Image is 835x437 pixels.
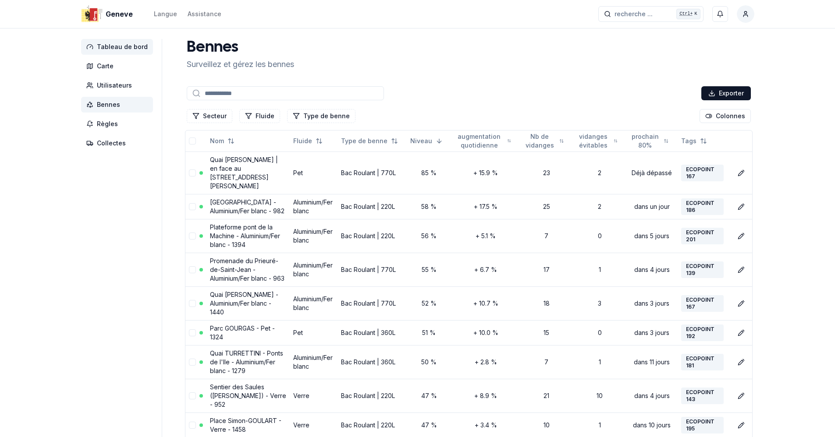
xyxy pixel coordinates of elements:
div: 21 [523,391,569,400]
a: Promenade du Prieuré-de-Saint-Jean - Aluminium/Fer blanc - 963 [210,257,284,282]
button: recherche ...Ctrl+K [598,6,704,22]
span: recherche ... [615,10,653,18]
button: select-row [189,329,196,336]
button: Filtrer les lignes [187,109,232,123]
div: 25 [523,202,569,211]
button: Filtrer les lignes [287,109,355,123]
div: 18 [523,299,569,308]
td: Aluminium/Fer blanc [290,286,338,320]
div: 58 % [410,202,448,211]
img: Geneve Logo [81,4,102,25]
div: + 15.9 % [455,169,517,177]
div: 47 % [410,391,448,400]
div: 15 [523,328,569,337]
span: Nb de vidanges [523,132,556,150]
td: Bac Roulant | 770L [338,152,407,194]
div: dans 4 jours [630,391,674,400]
p: Surveillez et gérez les bennes [187,58,294,70]
div: Exporter [701,86,751,100]
div: ECOPOINT 201 [681,228,724,244]
div: Langue [154,10,177,18]
span: Règles [97,120,118,128]
div: + 6.7 % [455,265,517,274]
div: 3 [576,299,623,308]
button: Not sorted. Click to sort ascending. [288,134,328,148]
span: augmentation quotidienne [455,132,504,150]
div: 23 [523,169,569,177]
button: select-row [189,233,196,240]
div: 10 [523,421,569,430]
a: Quai TURRETTINI - Ponts de l'Ile - Aluminium/Fer blanc - 1279 [210,349,283,374]
div: ECOPOINT 192 [681,324,724,341]
div: 0 [576,328,623,337]
div: 1 [576,265,623,274]
button: select-row [189,169,196,176]
td: Bac Roulant | 220L [338,379,407,412]
button: Not sorted. Click to sort ascending. [676,134,712,148]
div: + 10.0 % [455,328,517,337]
a: Geneve [81,9,136,19]
td: Bac Roulant | 360L [338,320,407,345]
button: Filtrer les lignes [239,109,280,123]
td: Aluminium/Fer blanc [290,219,338,253]
button: Not sorted. Click to sort ascending. [205,134,240,148]
button: select-row [189,422,196,429]
a: Collectes [81,135,156,151]
td: Aluminium/Fer blanc [290,194,338,219]
a: Parc GOURGAS - Pet - 1324 [210,324,275,341]
button: Cocher les colonnes [700,109,751,123]
div: ECOPOINT 186 [681,198,724,215]
div: 51 % [410,328,448,337]
a: Tableau de bord [81,39,156,55]
span: Niveau [410,137,432,145]
div: dans un jour [630,202,674,211]
button: Langue [154,9,177,19]
a: Quai [PERSON_NAME] | en face au [STREET_ADDRESS][PERSON_NAME] [210,156,278,190]
div: 50 % [410,358,448,367]
div: 17 [523,265,569,274]
td: Pet [290,152,338,194]
a: Quai [PERSON_NAME] - Aluminium/Fer blanc - 1440 [210,291,278,316]
span: Bennes [97,100,120,109]
div: 85 % [410,169,448,177]
td: Aluminium/Fer blanc [290,253,338,286]
a: [GEOGRAPHIC_DATA] - Aluminium/Fer blanc - 982 [210,198,284,215]
span: Nom [210,137,224,145]
div: 10 [576,391,623,400]
button: select-row [189,203,196,210]
a: Assistance [188,9,221,19]
span: Geneve [106,9,133,19]
td: Verre [290,379,338,412]
div: dans 3 jours [630,299,674,308]
a: Règles [81,116,156,132]
div: 2 [576,202,623,211]
button: Sorted descending. Click to sort ascending. [405,134,448,148]
a: Utilisateurs [81,78,156,93]
button: select-row [189,392,196,399]
button: Not sorted. Click to sort ascending. [571,134,623,148]
td: Bac Roulant | 770L [338,286,407,320]
button: Not sorted. Click to sort ascending. [450,134,517,148]
td: Aluminium/Fer blanc [290,345,338,379]
div: dans 3 jours [630,328,674,337]
div: 0 [576,232,623,240]
div: 1 [576,421,623,430]
div: 1 [576,358,623,367]
div: ECOPOINT 143 [681,388,724,404]
a: Plateforme pont de la Machine - Aluminium/Fer blanc - 1394 [210,223,280,248]
div: + 2.8 % [455,358,517,367]
div: + 8.9 % [455,391,517,400]
div: ECOPOINT 195 [681,417,724,433]
td: Pet [290,320,338,345]
td: Bac Roulant | 770L [338,253,407,286]
a: Carte [81,58,156,74]
button: Not sorted. Click to sort ascending. [518,134,569,148]
div: 2 [576,169,623,177]
button: select-row [189,300,196,307]
span: Utilisateurs [97,81,132,90]
span: Carte [97,62,114,70]
button: select-row [189,266,196,273]
span: Tags [681,137,696,145]
a: Bennes [81,97,156,113]
span: Tableau de bord [97,42,148,51]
